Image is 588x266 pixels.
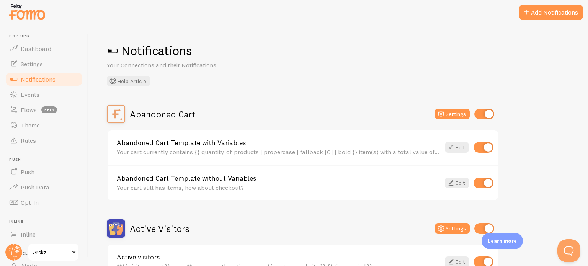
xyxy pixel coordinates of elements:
[5,87,83,102] a: Events
[5,164,83,180] a: Push
[33,248,69,257] span: Arckz
[8,2,46,21] img: fomo-relay-logo-orange.svg
[445,178,469,188] a: Edit
[107,61,291,70] p: Your Connections and their Notifications
[9,34,83,39] span: Pop-ups
[28,243,79,261] a: Arckz
[9,157,83,162] span: Push
[21,121,40,129] span: Theme
[482,233,523,249] div: Learn more
[5,56,83,72] a: Settings
[107,219,125,238] img: Active Visitors
[488,237,517,245] p: Learn more
[21,106,37,114] span: Flows
[5,102,83,117] a: Flows beta
[5,195,83,210] a: Opt-In
[21,60,43,68] span: Settings
[21,91,39,98] span: Events
[445,142,469,153] a: Edit
[41,106,57,113] span: beta
[435,109,470,119] button: Settings
[9,219,83,224] span: Inline
[21,75,56,83] span: Notifications
[130,108,195,120] h2: Abandoned Cart
[130,223,189,235] h2: Active Visitors
[21,168,34,176] span: Push
[107,76,150,86] button: Help Article
[117,254,440,261] a: Active visitors
[21,45,51,52] span: Dashboard
[5,227,83,242] a: Inline
[5,41,83,56] a: Dashboard
[5,117,83,133] a: Theme
[117,175,440,182] a: Abandoned Cart Template without Variables
[557,239,580,262] iframe: Help Scout Beacon - Open
[21,183,49,191] span: Push Data
[117,139,440,146] a: Abandoned Cart Template with Variables
[21,230,36,238] span: Inline
[21,199,39,206] span: Opt-In
[117,184,440,191] div: Your cart still has items, how about checkout?
[107,43,570,59] h1: Notifications
[117,149,440,155] div: Your cart currently contains {{ quantity_of_products | propercase | fallback [0] | bold }} item(s...
[5,133,83,148] a: Rules
[5,180,83,195] a: Push Data
[21,137,36,144] span: Rules
[5,72,83,87] a: Notifications
[435,223,470,234] button: Settings
[107,105,125,123] img: Abandoned Cart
